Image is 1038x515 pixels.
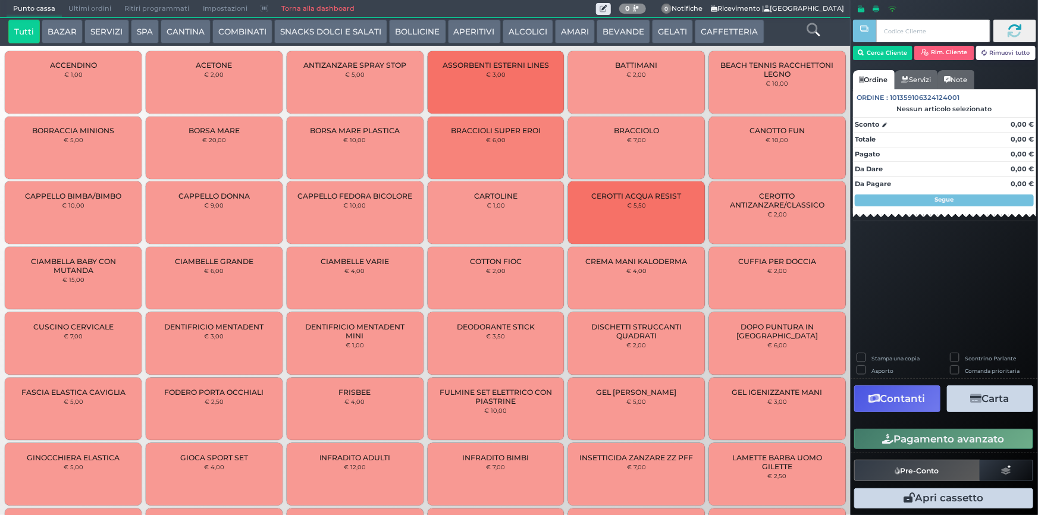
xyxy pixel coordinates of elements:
[42,20,83,43] button: BAZAR
[64,463,83,470] small: € 5,00
[767,341,787,348] small: € 6,00
[616,61,658,70] span: BATTIMANI
[738,257,816,266] span: CUFFIA PER DOCCIA
[204,332,224,340] small: € 3,00
[719,61,836,78] span: BEACH TENNIS RACCHETTONI LEGNO
[937,70,974,89] a: Note
[25,191,121,200] span: CAPPELLO BIMBA/BIMBO
[627,202,646,209] small: € 5,50
[131,20,159,43] button: SPA
[344,136,366,143] small: € 10,00
[204,463,224,470] small: € 4,00
[84,20,128,43] button: SERVIZI
[855,120,879,130] strong: Sconto
[321,257,389,266] span: CIAMBELLE VARIE
[389,20,446,43] button: BOLLICINE
[32,126,114,135] span: BORRACCIA MINIONS
[7,1,62,17] span: Punto cassa
[855,165,883,173] strong: Da Dare
[652,20,693,43] button: GELATI
[462,453,529,462] span: INFRADITO BIMBI
[871,367,893,375] label: Asporto
[1011,180,1034,188] strong: 0,00 €
[935,196,954,203] strong: Segue
[625,4,630,12] b: 0
[204,71,224,78] small: € 2,00
[205,398,224,405] small: € 2,50
[592,191,682,200] span: CEROTTI ACQUA RESIST
[1011,120,1034,128] strong: 0,00 €
[854,385,940,412] button: Contanti
[876,20,990,42] input: Codice Cliente
[1011,135,1034,143] strong: 0,00 €
[854,488,1033,508] button: Apri cassetto
[344,202,366,209] small: € 10,00
[486,136,506,143] small: € 6,00
[178,191,250,200] span: CAPPELLO DONNA
[578,322,695,340] span: DISCHETTI STRUCCANTI QUADRATI
[719,322,836,340] span: DOPO PUNTURA IN [GEOGRAPHIC_DATA]
[768,472,787,479] small: € 2,50
[626,267,647,274] small: € 4,00
[27,453,120,462] span: GINOCCHIERA ELASTICA
[310,126,400,135] span: BORSA MARE PLASTICA
[627,71,647,78] small: € 2,00
[855,150,880,158] strong: Pagato
[64,398,83,405] small: € 5,00
[854,460,980,481] button: Pre-Conto
[855,135,876,143] strong: Totale
[853,70,895,89] a: Ordine
[614,126,659,135] span: BRACCIOLO
[661,4,672,14] span: 0
[767,267,787,274] small: € 2,00
[871,354,920,362] label: Stampa una copia
[448,20,501,43] button: APERITIVI
[161,20,211,43] button: CANTINA
[914,46,974,60] button: Rim. Cliente
[857,93,889,103] span: Ordine :
[8,20,40,43] button: Tutti
[196,61,232,70] span: ACETONE
[1011,150,1034,158] strong: 0,00 €
[62,202,84,209] small: € 10,00
[750,126,805,135] span: CANOTTO FUN
[486,71,506,78] small: € 3,00
[189,126,240,135] span: BORSA MARE
[890,93,960,103] span: 101359106324124001
[597,388,677,397] span: GEL [PERSON_NAME]
[64,71,83,78] small: € 1,00
[732,388,823,397] span: GEL IGENIZZANTE MANI
[853,105,1036,113] div: Nessun articolo selezionato
[297,191,413,200] span: CAPPELLO FEDORA BICOLORE
[766,136,789,143] small: € 10,00
[303,61,406,70] span: ANTIZANZARE SPRAY STOP
[484,407,507,414] small: € 10,00
[319,453,391,462] span: INFRADITO ADULTI
[1011,165,1034,173] strong: 0,00 €
[345,398,365,405] small: € 4,00
[486,463,505,470] small: € 7,00
[275,1,361,17] a: Torna alla dashboard
[487,202,505,209] small: € 1,00
[64,136,83,143] small: € 5,00
[64,332,83,340] small: € 7,00
[555,20,595,43] button: AMARI
[767,211,787,218] small: € 2,00
[767,398,787,405] small: € 3,00
[766,80,789,87] small: € 10,00
[719,453,836,471] span: LAMETTE BARBA UOMO GILETTE
[627,398,647,405] small: € 5,00
[976,46,1036,60] button: Rimuovi tutto
[895,70,937,89] a: Servizi
[627,463,646,470] small: € 7,00
[118,1,196,17] span: Ritiri programmati
[339,388,371,397] span: FRISBEE
[855,180,891,188] strong: Da Pagare
[204,267,224,274] small: € 6,00
[345,267,365,274] small: € 4,00
[297,322,413,340] span: DENTIFRICIO MENTADENT MINI
[274,20,387,43] button: SNACKS DOLCI E SALATI
[437,388,554,406] span: FULMINE SET ELETTRICO CON PIASTRINE
[196,1,254,17] span: Impostazioni
[344,463,366,470] small: € 12,00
